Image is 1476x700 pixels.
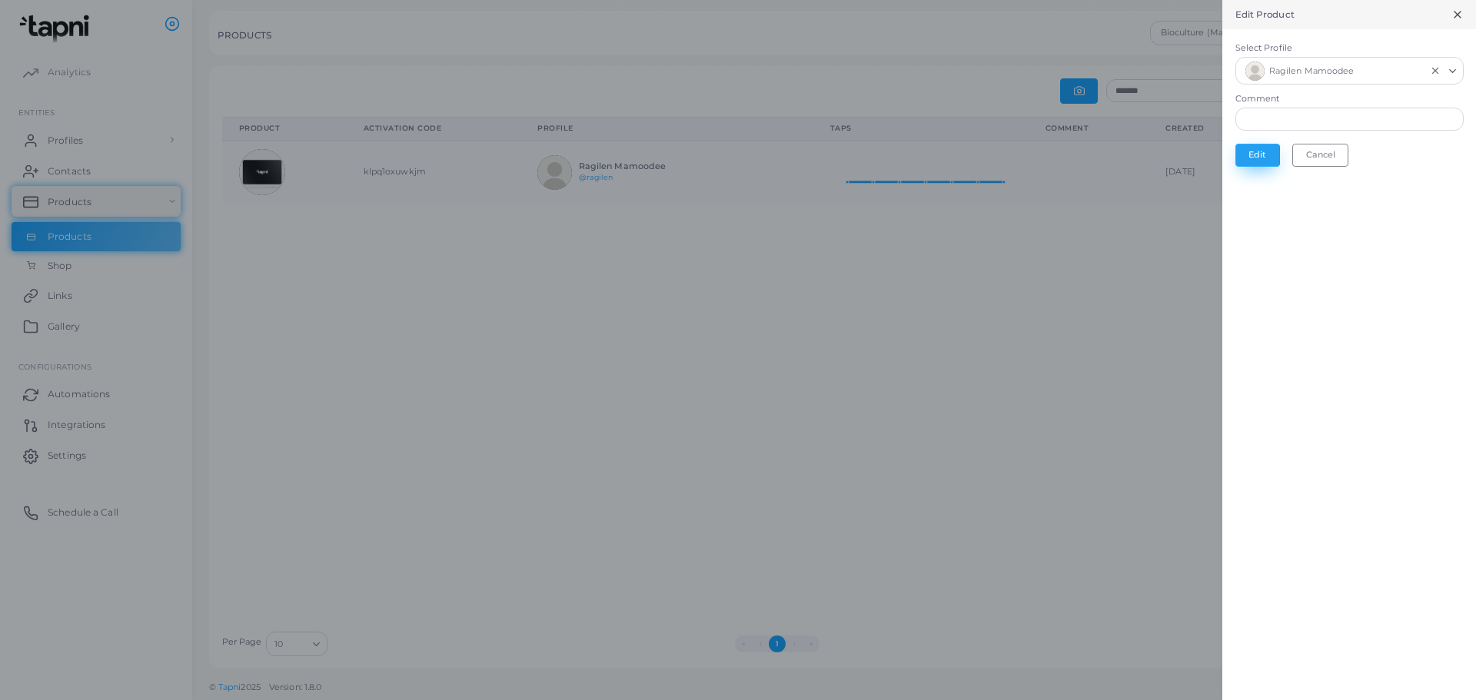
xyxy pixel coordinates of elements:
img: avatar [1245,61,1265,81]
input: Search for option [1358,61,1425,81]
button: Edit [1235,144,1280,167]
label: Comment [1235,93,1280,105]
div: Search for option [1235,57,1464,85]
span: Ragilen Mamoodee [1269,64,1355,79]
button: Cancel [1292,144,1348,167]
button: Clear Selected [1430,65,1441,77]
label: Select Profile [1235,42,1464,55]
h5: Edit Product [1235,9,1295,20]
